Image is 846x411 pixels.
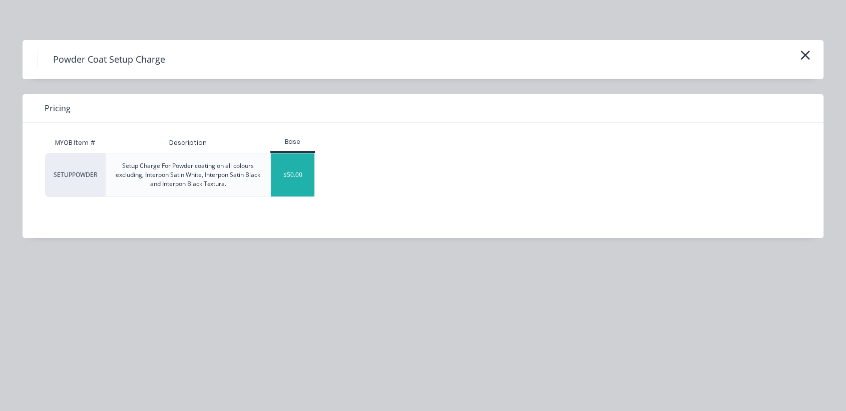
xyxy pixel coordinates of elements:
div: Setup Charge For Powder coating on all colours excluding, Interpon Satin White, Interpon Satin Bl... [114,161,262,188]
div: SETUPPOWDER [45,153,105,197]
div: $50.00 [271,153,314,196]
h4: Powder Coat Setup Charge [38,50,180,69]
div: Base [270,137,315,146]
div: MYOB Item # [45,133,105,153]
div: Description [161,130,215,155]
span: Pricing [45,102,71,114]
